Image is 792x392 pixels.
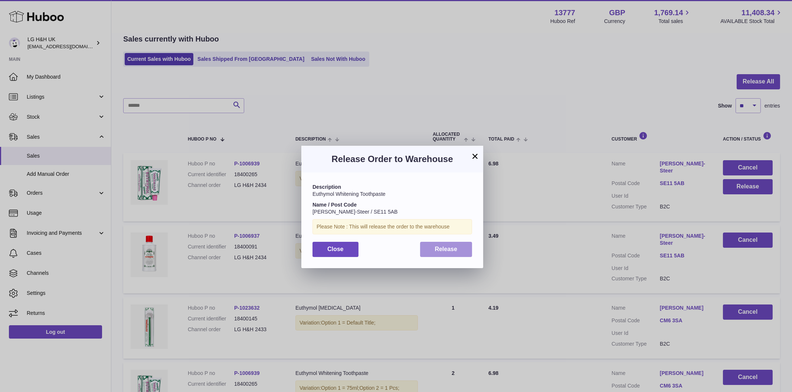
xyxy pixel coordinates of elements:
[312,184,341,190] strong: Description
[312,219,472,234] div: Please Note : This will release the order to the warehouse
[420,242,472,257] button: Release
[312,242,359,257] button: Close
[312,202,357,208] strong: Name / Post Code
[312,153,472,165] h3: Release Order to Warehouse
[435,246,458,252] span: Release
[312,209,398,215] span: [PERSON_NAME]-Steer / SE11 5AB
[471,152,480,161] button: ×
[327,246,344,252] span: Close
[312,191,386,197] span: Euthymol Whitening Toothpaste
